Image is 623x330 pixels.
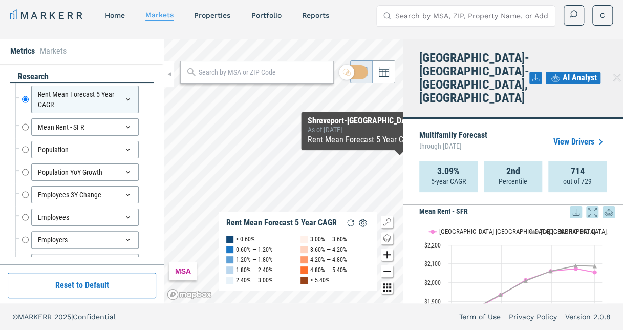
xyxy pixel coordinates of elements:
[431,176,466,187] p: 5-year CAGR
[31,118,139,136] div: Mean Rent - SFR
[236,265,273,275] div: 1.80% — 2.40%
[31,163,139,181] div: Population YoY Growth
[571,166,585,176] strong: 714
[509,312,557,322] a: Privacy Policy
[236,275,273,285] div: 2.40% — 3.00%
[236,244,273,255] div: 0.60% — 1.20%
[381,232,393,244] button: Change style map button
[600,10,605,20] span: C
[419,206,615,218] h5: Mean Rent - SFR
[308,116,491,146] div: Map Tooltip Content
[524,279,528,283] path: Wednesday, 14 Dec, 18:00, 2,009.91. USA.
[395,6,549,26] input: Search by MSA, ZIP, Property Name, or Address
[18,313,54,321] span: MARKERR
[169,262,197,280] div: MSA
[563,176,592,187] p: out of 729
[31,86,139,113] div: Rent Mean Forecast 5 Year CAGR
[429,221,519,229] button: Show Dallas-Fort Worth-Arlington, TX
[310,234,347,244] div: 3.00% — 3.60%
[10,45,35,57] li: Metrics
[31,209,139,226] div: Employees
[381,281,393,294] button: Other options map button
[31,141,139,158] div: Population
[310,265,347,275] div: 4.80% — 5.40%
[73,313,116,321] span: Confidential
[164,39,403,303] canvas: Map
[381,249,393,261] button: Zoom in map button
[499,176,527,187] p: Percentile
[499,293,503,297] path: Tuesday, 14 Dec, 18:00, 1,935.88. USA.
[419,139,487,153] span: through [DATE]
[10,8,84,23] a: MARKERR
[549,269,553,273] path: Thursday, 14 Dec, 18:00, 2,061.21. USA.
[424,242,441,249] text: $2,200
[10,71,154,83] div: research
[419,131,487,153] p: Multifamily Forecast
[194,11,230,19] a: properties
[381,216,393,228] button: Show/Hide Legend Map Button
[593,270,597,274] path: Sunday, 14 Sep, 19:00, 2,055.11. Dallas-Fort Worth-Arlington, TX.
[167,288,212,300] a: Mapbox logo
[592,5,613,26] button: C
[563,72,597,84] span: AI Analyst
[345,217,357,229] img: Reload Legend
[236,255,273,265] div: 1.20% — 1.80%
[424,298,441,305] text: $1,900
[424,279,441,286] text: $2,000
[308,134,491,146] div: Rent Mean Forecast 5 Year CAGR :
[40,45,67,57] li: Markets
[506,166,520,176] strong: 2nd
[593,264,597,268] path: Sunday, 14 Sep, 19:00, 2,087.47. USA.
[251,11,281,19] a: Portfolio
[565,312,611,322] a: Version 2.0.8
[31,231,139,249] div: Employers
[105,11,125,19] a: home
[574,263,578,267] path: Saturday, 14 Dec, 18:00, 2,090.21. USA.
[199,67,328,78] input: Search by MSA or ZIP Code
[54,313,73,321] span: 2025 |
[424,260,441,267] text: $2,100
[459,312,501,322] a: Term of Use
[302,11,329,19] a: reports
[31,254,139,271] div: $100K+ Gross Income %
[357,217,369,229] img: Settings
[310,244,347,255] div: 3.60% — 4.20%
[437,166,460,176] strong: 3.09%
[308,116,491,126] div: Shreveport-[GEOGRAPHIC_DATA], [GEOGRAPHIC_DATA]
[546,72,600,84] button: AI Analyst
[8,273,156,298] button: Reset to Default
[530,221,551,229] button: Show USA
[553,136,607,148] a: View Drivers
[31,186,139,203] div: Employees 3Y Change
[226,218,337,228] div: Rent Mean Forecast 5 Year CAGR
[381,265,393,277] button: Zoom out map button
[308,126,491,134] div: As of : [DATE]
[310,255,347,265] div: 4.20% — 4.80%
[145,11,174,19] a: markets
[419,51,529,105] h4: [GEOGRAPHIC_DATA]-[GEOGRAPHIC_DATA]-[GEOGRAPHIC_DATA], [GEOGRAPHIC_DATA]
[310,275,330,285] div: > 5.40%
[12,313,18,321] span: ©
[540,228,595,235] text: [GEOGRAPHIC_DATA]
[236,234,255,244] div: < 0.60%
